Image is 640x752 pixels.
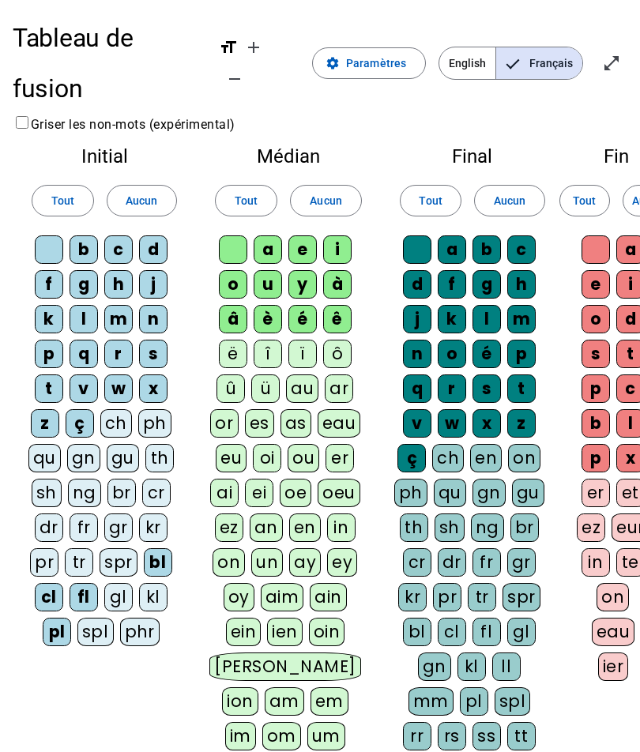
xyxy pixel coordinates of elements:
[120,618,160,646] div: phr
[438,305,466,333] div: k
[104,513,133,542] div: gr
[403,409,431,438] div: v
[35,305,63,333] div: k
[510,513,539,542] div: br
[325,374,353,403] div: ar
[286,374,318,403] div: au
[225,70,244,88] mat-icon: remove
[318,409,361,438] div: eau
[70,235,98,264] div: b
[460,687,488,716] div: pl
[32,479,62,507] div: sh
[70,513,98,542] div: fr
[13,13,206,114] h1: Tableau de fusion
[559,185,610,216] button: Tout
[216,444,247,472] div: eu
[261,583,304,611] div: aim
[139,270,168,299] div: j
[438,548,466,577] div: dr
[104,583,133,611] div: gl
[288,340,317,368] div: ï
[438,374,466,403] div: r
[35,513,63,542] div: dr
[573,191,596,210] span: Tout
[145,444,174,472] div: th
[222,687,258,716] div: ion
[267,618,303,646] div: ien
[472,722,501,750] div: ss
[507,618,536,646] div: gl
[254,270,282,299] div: u
[432,444,464,472] div: ch
[597,583,629,611] div: on
[602,54,621,73] mat-icon: open_in_full
[507,235,536,264] div: c
[244,38,263,57] mat-icon: add
[226,618,262,646] div: ein
[66,409,94,438] div: ç
[327,548,357,577] div: ey
[67,444,100,472] div: gn
[433,583,461,611] div: pr
[472,305,501,333] div: l
[439,47,495,79] span: English
[254,340,282,368] div: î
[403,722,431,750] div: rr
[253,444,281,472] div: oi
[238,32,269,63] button: Augmenter la taille de la police
[326,56,340,70] mat-icon: settings
[472,235,501,264] div: b
[142,479,171,507] div: cr
[582,340,610,368] div: s
[139,340,168,368] div: s
[307,722,345,750] div: um
[507,548,536,577] div: gr
[65,548,93,577] div: tr
[139,374,168,403] div: x
[434,479,466,507] div: qu
[104,235,133,264] div: c
[104,340,133,368] div: r
[472,340,501,368] div: é
[310,191,341,210] span: Aucun
[210,409,239,438] div: or
[35,340,63,368] div: p
[215,513,243,542] div: ez
[468,583,496,611] div: tr
[472,479,506,507] div: gn
[225,722,256,750] div: im
[209,147,368,166] h2: Médian
[254,235,282,264] div: a
[419,191,442,210] span: Tout
[70,270,98,299] div: g
[51,191,74,210] span: Tout
[107,185,177,216] button: Aucun
[438,235,466,264] div: a
[219,38,238,57] mat-icon: format_size
[474,185,544,216] button: Aucun
[265,687,304,716] div: am
[403,305,431,333] div: j
[400,513,428,542] div: th
[309,618,345,646] div: oin
[16,116,28,129] input: Griser les non-mots (expérimental)
[31,409,59,438] div: z
[323,270,352,299] div: à
[507,374,536,403] div: t
[288,235,317,264] div: e
[289,548,321,577] div: ay
[104,305,133,333] div: m
[139,235,168,264] div: d
[582,479,610,507] div: er
[438,340,466,368] div: o
[326,444,354,472] div: er
[215,185,277,216] button: Tout
[219,270,247,299] div: o
[144,548,172,577] div: bl
[138,409,171,438] div: ph
[289,513,321,542] div: en
[403,548,431,577] div: cr
[25,147,183,166] h2: Initial
[288,305,317,333] div: é
[35,583,63,611] div: cl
